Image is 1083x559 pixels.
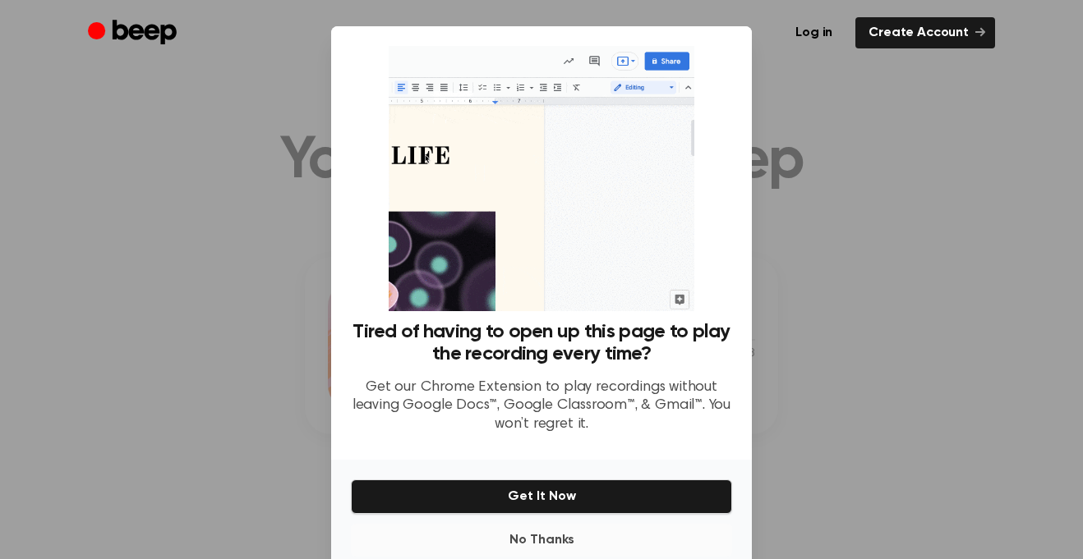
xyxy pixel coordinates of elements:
[855,17,995,48] a: Create Account
[351,479,732,514] button: Get It Now
[88,17,181,49] a: Beep
[782,17,846,48] a: Log in
[351,378,732,434] p: Get our Chrome Extension to play recordings without leaving Google Docs™, Google Classroom™, & Gm...
[351,524,732,557] button: No Thanks
[351,321,732,365] h3: Tired of having to open up this page to play the recording every time?
[389,46,694,311] img: Beep extension in action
